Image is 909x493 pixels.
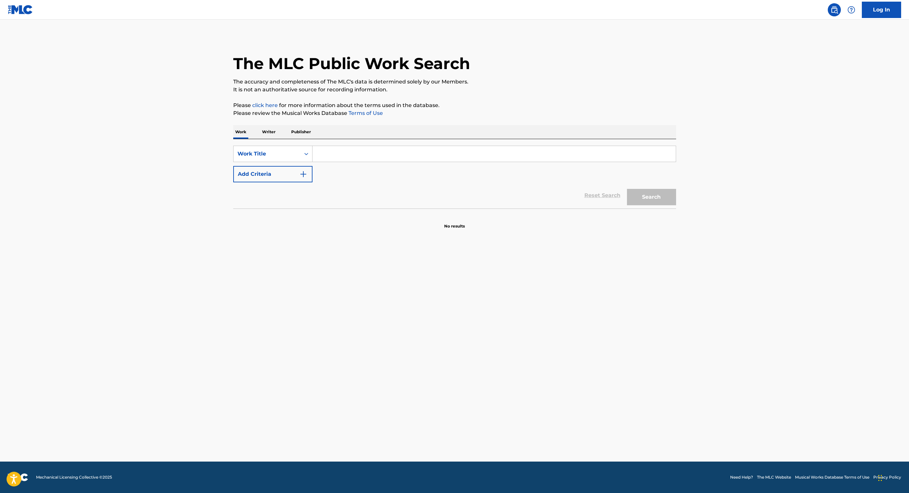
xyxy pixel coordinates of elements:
iframe: Chat Widget [876,462,909,493]
a: Privacy Policy [873,474,901,480]
p: No results [444,215,465,229]
a: Need Help? [730,474,753,480]
a: Terms of Use [347,110,383,116]
img: help [847,6,855,14]
p: The accuracy and completeness of The MLC's data is determined solely by our Members. [233,78,676,86]
div: Drag [878,468,882,488]
p: Work [233,125,248,139]
p: Please review the Musical Works Database [233,109,676,117]
p: Publisher [289,125,313,139]
p: Please for more information about the terms used in the database. [233,101,676,109]
button: Add Criteria [233,166,312,182]
a: Public Search [828,3,841,16]
p: Writer [260,125,277,139]
img: 9d2ae6d4665cec9f34b9.svg [299,170,307,178]
div: Work Title [237,150,296,158]
a: Log In [862,2,901,18]
a: The MLC Website [757,474,791,480]
form: Search Form [233,146,676,209]
a: click here [252,102,278,108]
img: search [830,6,838,14]
p: It is not an authoritative source for recording information. [233,86,676,94]
h1: The MLC Public Work Search [233,54,470,73]
div: Help [845,3,858,16]
span: Mechanical Licensing Collective © 2025 [36,474,112,480]
img: logo [8,473,28,481]
a: Musical Works Database Terms of Use [795,474,869,480]
img: MLC Logo [8,5,33,14]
